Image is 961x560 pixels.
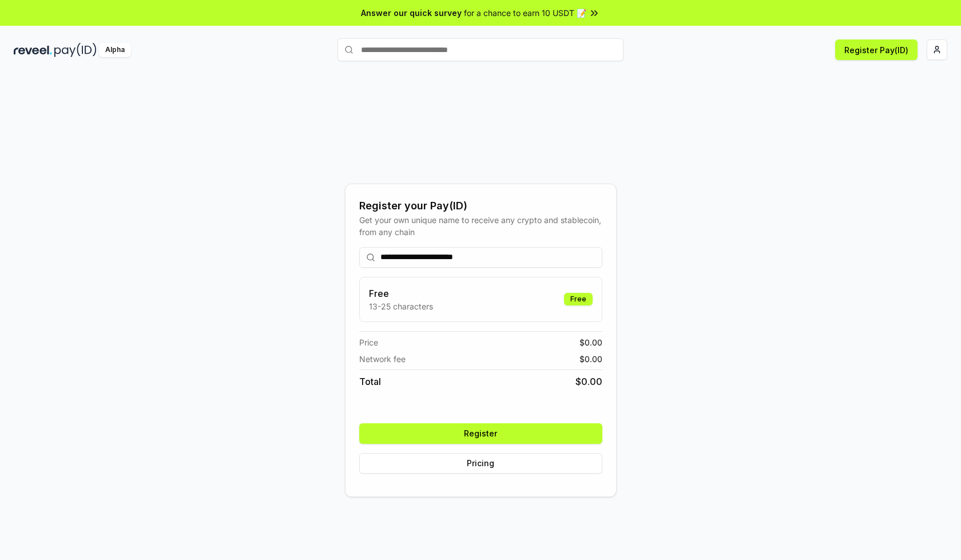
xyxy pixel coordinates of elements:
img: reveel_dark [14,43,52,57]
div: Alpha [99,43,131,57]
div: Free [564,293,593,305]
span: $ 0.00 [579,336,602,348]
span: Answer our quick survey [361,7,462,19]
span: $ 0.00 [579,353,602,365]
button: Pricing [359,453,602,474]
img: pay_id [54,43,97,57]
button: Register [359,423,602,444]
span: $ 0.00 [575,375,602,388]
div: Register your Pay(ID) [359,198,602,214]
h3: Free [369,287,433,300]
p: 13-25 characters [369,300,433,312]
span: for a chance to earn 10 USDT 📝 [464,7,586,19]
span: Total [359,375,381,388]
button: Register Pay(ID) [835,39,918,60]
span: Network fee [359,353,406,365]
span: Price [359,336,378,348]
div: Get your own unique name to receive any crypto and stablecoin, from any chain [359,214,602,238]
